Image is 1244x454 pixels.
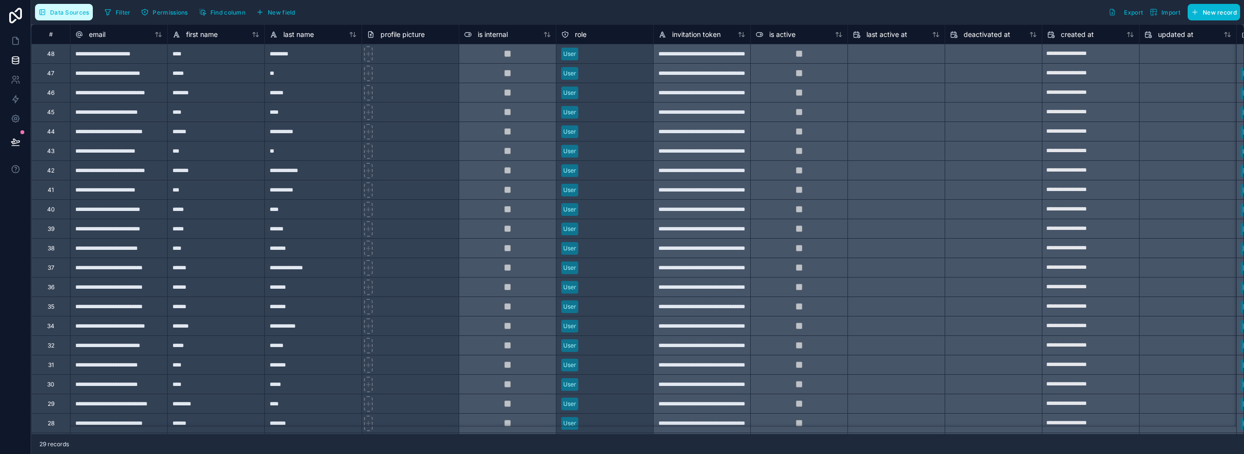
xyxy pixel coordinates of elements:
span: profile picture [380,30,425,39]
div: User [563,127,576,136]
div: User [563,69,576,78]
button: Import [1146,4,1184,20]
div: User [563,108,576,117]
div: 32 [48,342,54,349]
div: 43 [47,147,54,155]
div: User [563,302,576,311]
div: User [563,205,576,214]
div: 48 [47,50,54,58]
div: 39 [48,225,54,233]
div: User [563,88,576,97]
span: is internal [478,30,508,39]
div: 36 [48,283,54,291]
span: last name [283,30,314,39]
div: 28 [48,419,54,427]
span: deactivated at [964,30,1010,39]
div: User [563,147,576,156]
div: User [563,166,576,175]
button: Export [1105,4,1146,20]
div: 40 [47,206,55,213]
span: New field [268,9,295,16]
button: Filter [101,5,134,19]
div: 34 [47,322,54,330]
button: New field [253,5,299,19]
span: Filter [116,9,131,16]
span: New record [1203,9,1237,16]
div: User [563,244,576,253]
div: 47 [47,70,54,77]
span: invitation token [672,30,721,39]
div: User [563,400,576,408]
div: User [563,380,576,389]
span: Export [1124,9,1143,16]
div: 41 [48,186,54,194]
span: Permissions [153,9,188,16]
div: 46 [47,89,54,97]
span: 29 records [39,440,69,448]
div: User [563,50,576,58]
a: Permissions [138,5,195,19]
button: Find column [195,5,249,19]
div: User [563,419,576,428]
div: 42 [47,167,54,175]
div: User [563,186,576,194]
span: created at [1061,30,1094,39]
div: User [563,341,576,350]
div: 45 [47,108,54,116]
div: User [563,361,576,369]
span: email [89,30,105,39]
span: role [575,30,587,39]
button: Permissions [138,5,191,19]
div: 35 [48,303,54,311]
div: User [563,283,576,292]
span: first name [186,30,218,39]
button: Data Sources [35,4,93,20]
span: last active at [866,30,907,39]
div: 29 [48,400,54,408]
button: New record [1188,4,1240,20]
div: # [39,31,63,38]
div: 38 [48,244,54,252]
div: 44 [47,128,55,136]
span: Import [1161,9,1180,16]
div: User [563,263,576,272]
div: 30 [47,381,54,388]
div: 37 [48,264,54,272]
span: Data Sources [50,9,89,16]
span: updated at [1158,30,1193,39]
a: New record [1184,4,1240,20]
div: 31 [48,361,54,369]
span: Find column [210,9,245,16]
div: User [563,225,576,233]
span: is active [769,30,795,39]
div: User [563,322,576,331]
